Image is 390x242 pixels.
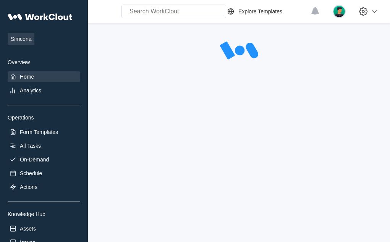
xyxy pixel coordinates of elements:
a: Explore Templates [226,7,307,16]
div: Schedule [20,170,42,176]
div: Knowledge Hub [8,211,80,217]
div: Home [20,74,34,80]
a: Assets [8,223,80,234]
a: Home [8,71,80,82]
div: Form Templates [20,129,58,135]
div: Analytics [20,87,41,94]
a: Analytics [8,85,80,96]
div: Overview [8,59,80,65]
a: Schedule [8,168,80,179]
div: All Tasks [20,143,41,149]
input: Search WorkClout [121,5,226,18]
div: Operations [8,115,80,121]
img: user.png [333,5,346,18]
div: Explore Templates [238,8,282,15]
a: All Tasks [8,140,80,151]
div: On-Demand [20,156,49,163]
a: On-Demand [8,154,80,165]
span: Simcona [8,33,34,45]
div: Actions [20,184,37,190]
a: Actions [8,182,80,192]
a: Form Templates [8,127,80,137]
